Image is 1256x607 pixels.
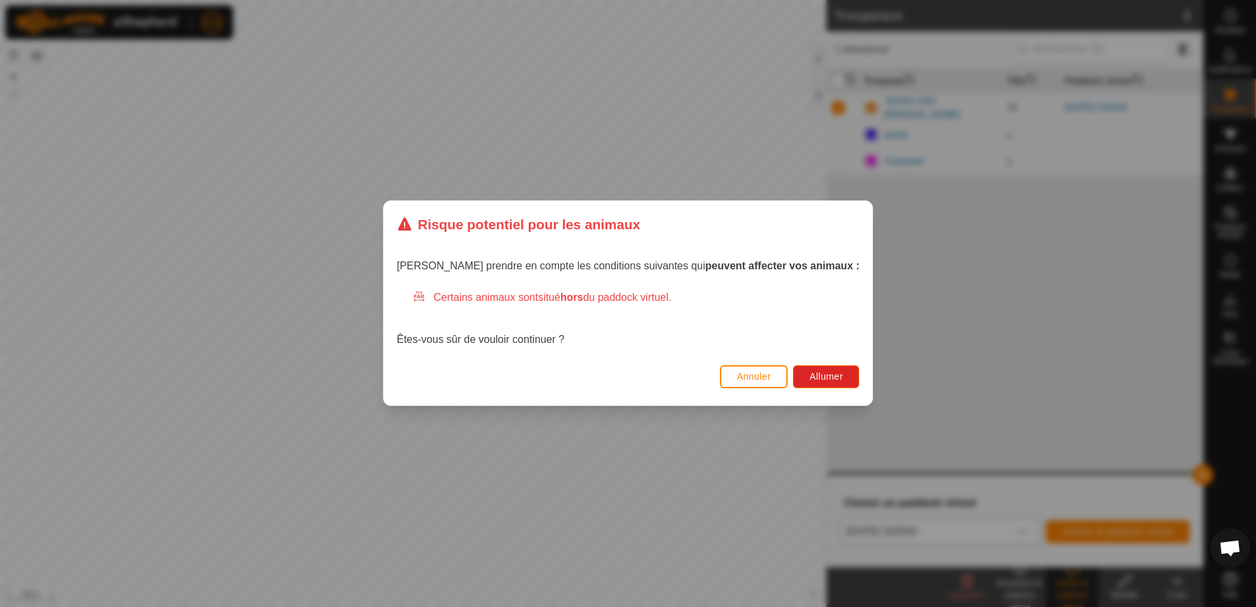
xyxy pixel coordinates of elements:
span: situé du paddock virtuel. [538,292,671,303]
span: Allumer [809,372,843,382]
strong: peuvent affecter vos animaux : [705,261,859,272]
div: Ouvrir le chat [1211,528,1250,568]
button: Allumer [793,365,859,388]
span: [PERSON_NAME] prendre en compte les conditions suivantes qui [397,261,859,272]
button: Annuler [719,365,788,388]
div: Certains animaux sont [413,290,859,306]
strong: hors [560,292,583,303]
div: Êtes-vous sûr de vouloir continuer ? [397,290,859,348]
span: Annuler [736,372,771,382]
div: Risque potentiel pour les animaux [397,214,640,235]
